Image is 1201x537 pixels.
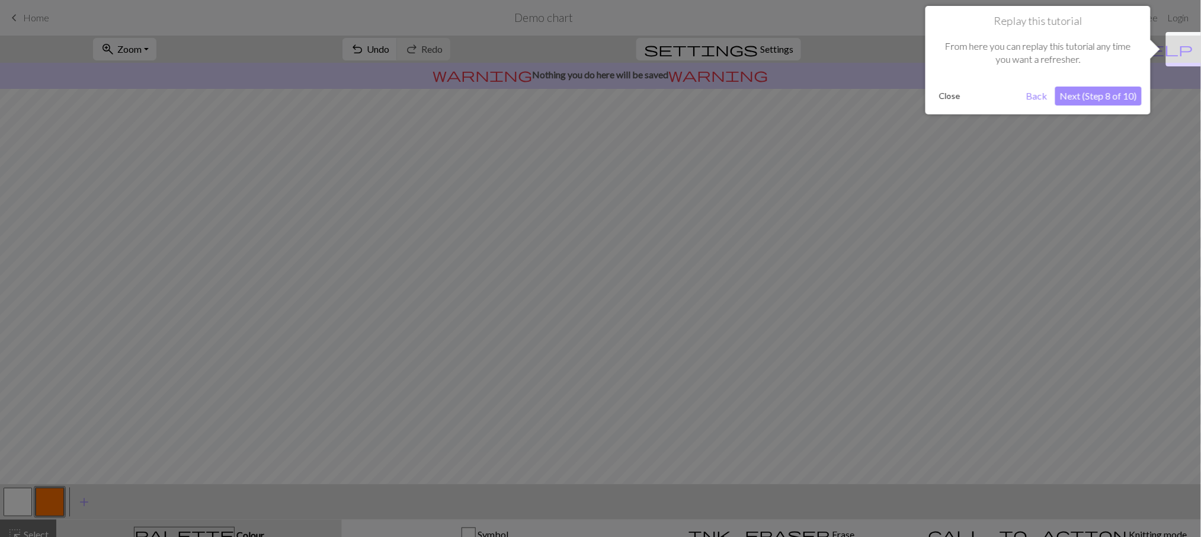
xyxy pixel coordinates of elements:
[934,87,965,105] button: Close
[934,15,1142,28] h1: Replay this tutorial
[1021,87,1052,106] button: Back
[1055,87,1142,106] button: Next (Step 8 of 10)
[925,6,1151,114] div: Replay this tutorial
[934,28,1142,78] div: From here you can replay this tutorial any time you want a refresher.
